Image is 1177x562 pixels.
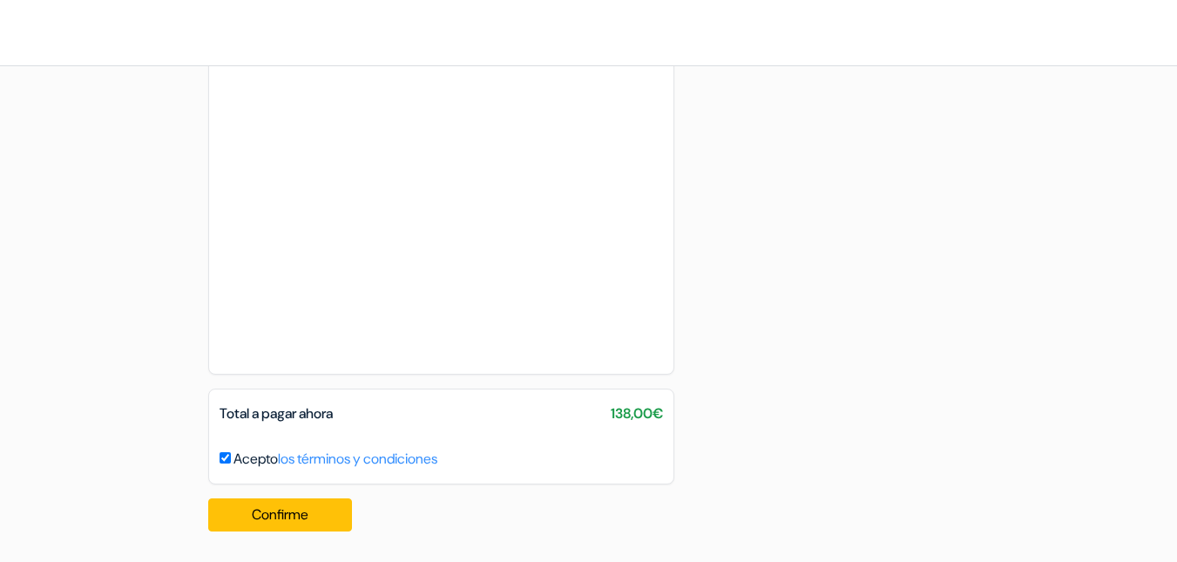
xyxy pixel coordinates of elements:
[611,403,663,424] span: 138,00€
[278,450,437,468] a: los términos y condiciones
[21,11,215,54] img: Hostales.com
[233,449,437,470] label: Acepto
[208,498,353,532] button: Confirme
